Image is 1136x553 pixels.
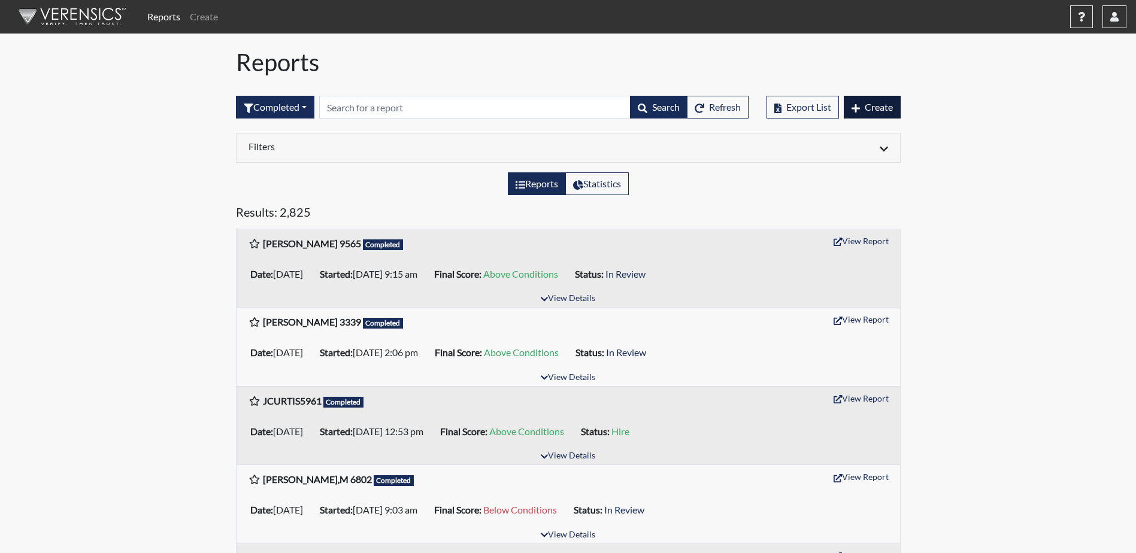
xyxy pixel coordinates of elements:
[575,268,604,279] b: Status:
[483,268,558,279] span: Above Conditions
[315,343,430,362] li: [DATE] 2:06 pm
[605,268,646,279] span: In Review
[320,426,353,437] b: Started:
[434,504,481,515] b: Final Score:
[315,500,429,519] li: [DATE] 9:03 am
[323,397,364,408] span: Completed
[844,96,901,118] button: Create
[320,268,353,279] b: Started:
[828,389,894,408] button: View Report
[250,268,273,279] b: Date:
[263,473,372,485] b: [PERSON_NAME],M 6802
[315,265,429,284] li: [DATE] 9:15 am
[606,347,646,358] span: In Review
[263,395,322,406] b: JCURTIS5961
[246,265,315,284] li: [DATE]
[236,48,901,77] h1: Reports
[535,370,601,386] button: View Details
[828,310,894,329] button: View Report
[786,101,831,113] span: Export List
[374,475,414,486] span: Completed
[143,5,185,29] a: Reports
[246,343,315,362] li: [DATE]
[434,268,481,279] b: Final Score:
[263,316,361,327] b: [PERSON_NAME] 3339
[185,5,223,29] a: Create
[246,500,315,519] li: [DATE]
[535,448,601,464] button: View Details
[565,172,629,195] label: View statistics about completed interviews
[236,205,901,224] h5: Results: 2,825
[236,96,314,118] div: Filter by interview status
[687,96,749,118] button: Refresh
[250,347,273,358] b: Date:
[250,426,273,437] b: Date:
[574,504,602,515] b: Status:
[828,467,894,486] button: View Report
[320,347,353,358] b: Started:
[484,347,559,358] span: Above Conditions
[709,101,741,113] span: Refresh
[240,141,897,155] div: Click to expand/collapse filters
[236,96,314,118] button: Completed
[535,291,601,307] button: View Details
[652,101,680,113] span: Search
[581,426,610,437] b: Status:
[249,141,559,152] h6: Filters
[319,96,631,118] input: Search by Registration ID, Interview Number, or Investigation Name.
[435,347,482,358] b: Final Score:
[246,422,315,441] li: [DATE]
[315,422,435,441] li: [DATE] 12:53 pm
[865,101,893,113] span: Create
[535,527,601,543] button: View Details
[508,172,566,195] label: View the list of reports
[250,504,273,515] b: Date:
[263,238,361,249] b: [PERSON_NAME] 9565
[630,96,687,118] button: Search
[489,426,564,437] span: Above Conditions
[363,239,404,250] span: Completed
[604,504,644,515] span: In Review
[320,504,353,515] b: Started:
[483,504,557,515] span: Below Conditions
[440,426,487,437] b: Final Score:
[767,96,839,118] button: Export List
[611,426,629,437] span: Hire
[575,347,604,358] b: Status:
[363,318,404,329] span: Completed
[828,232,894,250] button: View Report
